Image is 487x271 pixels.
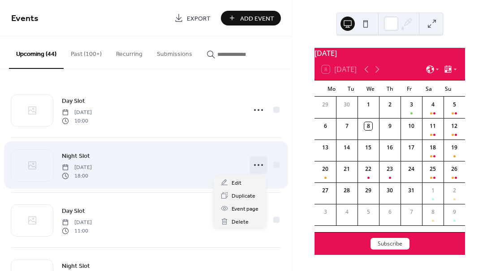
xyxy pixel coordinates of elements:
div: 12 [450,122,458,130]
div: 4 [429,101,437,109]
span: Day Slot [62,97,85,106]
button: Past (100+) [64,36,109,68]
div: We [361,80,380,97]
div: 8 [364,122,372,130]
div: 1 [429,186,437,195]
div: 20 [321,165,329,173]
div: 10 [407,122,415,130]
div: Mo [322,80,341,97]
div: 30 [343,101,351,109]
div: 18 [429,144,437,152]
div: Th [380,80,399,97]
button: Submissions [150,36,199,68]
div: 22 [364,165,372,173]
span: Events [11,10,39,27]
div: 5 [450,101,458,109]
button: Add Event [221,11,281,25]
div: Sa [419,80,438,97]
a: Day Slot [62,96,85,106]
span: [DATE] [62,219,92,227]
div: 3 [407,101,415,109]
div: 8 [429,208,437,216]
div: 26 [450,165,458,173]
button: Recurring [109,36,150,68]
div: 11 [429,122,437,130]
div: 5 [364,208,372,216]
a: Day Slot [62,206,85,216]
span: 10:00 [62,117,92,125]
span: 18:00 [62,172,92,180]
button: Upcoming (44) [9,36,64,69]
div: 7 [407,208,415,216]
div: Fr [400,80,419,97]
span: Day Slot [62,207,85,216]
button: Subscribe [371,238,409,250]
div: 3 [321,208,329,216]
div: 9 [450,208,458,216]
div: 9 [386,122,394,130]
div: Su [439,80,458,97]
span: Duplicate [232,191,255,201]
span: Night Slot [62,152,90,161]
div: 29 [321,101,329,109]
span: Event page [232,204,259,214]
div: 24 [407,165,415,173]
div: 6 [386,208,394,216]
span: Add Event [240,14,274,23]
div: 7 [343,122,351,130]
div: 4 [343,208,351,216]
div: 27 [321,186,329,195]
div: 2 [450,186,458,195]
div: 28 [343,186,351,195]
div: 19 [450,144,458,152]
div: Tu [341,80,361,97]
span: 11:00 [62,227,92,235]
div: 2 [386,101,394,109]
a: Night Slot [62,151,90,161]
div: 17 [407,144,415,152]
span: Edit [232,178,241,188]
span: Export [187,14,211,23]
div: [DATE] [315,48,465,59]
div: 25 [429,165,437,173]
div: 6 [321,122,329,130]
span: Delete [232,217,249,227]
div: 15 [364,144,372,152]
div: 14 [343,144,351,152]
a: Export [168,11,217,25]
div: 21 [343,165,351,173]
div: 13 [321,144,329,152]
div: 1 [364,101,372,109]
div: 29 [364,186,372,195]
div: 30 [386,186,394,195]
div: 23 [386,165,394,173]
div: 16 [386,144,394,152]
span: [DATE] [62,109,92,117]
a: Night Slot [62,261,90,271]
span: Night Slot [62,262,90,271]
span: [DATE] [62,164,92,172]
div: 31 [407,186,415,195]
